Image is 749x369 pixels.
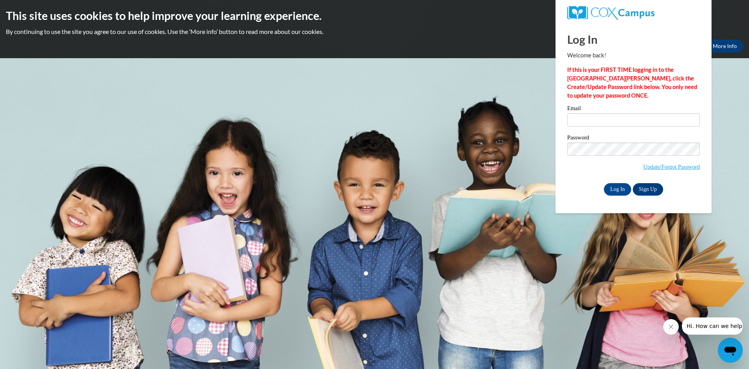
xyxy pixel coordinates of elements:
[682,317,743,335] iframe: Message from company
[5,5,63,12] span: Hi. How can we help?
[567,135,700,143] label: Password
[567,31,700,47] h1: Log In
[718,338,743,363] iframe: Button to launch messaging window
[706,40,743,52] a: More Info
[663,319,679,335] iframe: Close message
[567,51,700,60] p: Welcome back!
[604,183,631,196] input: Log In
[567,105,700,113] label: Email
[633,183,663,196] a: Sign Up
[567,6,655,20] img: COX Campus
[567,6,700,20] a: COX Campus
[643,164,700,170] a: Update/Forgot Password
[6,27,743,36] p: By continuing to use the site you agree to our use of cookies. Use the ‘More info’ button to read...
[567,66,697,99] strong: If this is your FIRST TIME logging in to the [GEOGRAPHIC_DATA][PERSON_NAME], click the Create/Upd...
[6,8,743,23] h2: This site uses cookies to help improve your learning experience.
